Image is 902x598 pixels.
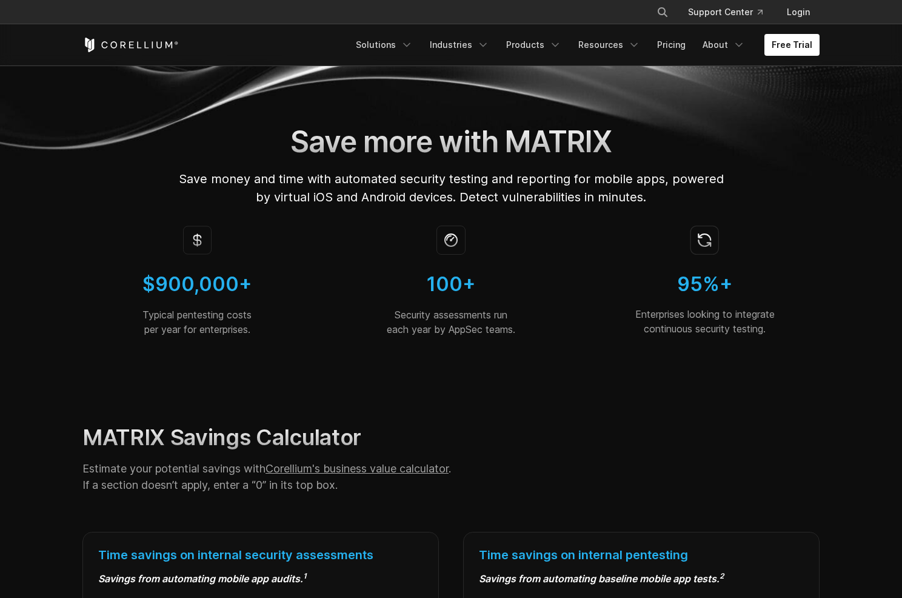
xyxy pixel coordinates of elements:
h4: 100+ [336,272,566,298]
a: Solutions [349,34,420,56]
a: Login [777,1,820,23]
p: Estimate your potential savings with . If a section doesn’t apply, enter a “0” in its top box. [82,460,566,493]
h4: Savings from automating mobile app audits. [98,573,423,585]
sup: 1 [303,571,307,580]
h1: Save more with MATRIX [178,124,724,160]
h2: MATRIX Savings Calculator [82,424,566,451]
p: Enterprises looking to integrate continuous security testing. [590,307,820,336]
div: Navigation Menu [642,1,820,23]
h3: Time savings on internal security assessments [98,548,423,563]
img: Icon of continuous security testing. [690,226,720,255]
button: Search [652,1,673,23]
a: About [695,34,752,56]
h3: Time savings on internal pentesting [479,548,804,563]
p: Security assessments run each year by AppSec teams. [336,307,566,337]
img: Icon of a stopwatch; security assessments by appsec teams. [436,226,466,255]
div: Navigation Menu [349,34,820,56]
sup: 2 [720,571,724,580]
a: Resources [571,34,647,56]
img: Icon of the dollar sign; MAST calculator [183,226,212,255]
span: Save money and time with automated security testing and reporting for mobile apps, powered by vir... [179,172,724,204]
a: Pricing [650,34,693,56]
p: Typical pentesting costs per year for enterprises. [82,307,312,337]
h4: 95%+ [590,272,820,298]
a: Products [499,34,569,56]
a: Industries [423,34,496,56]
a: Free Trial [764,34,820,56]
h4: Savings from automating baseline mobile app tests. [479,573,804,585]
a: Corellium Home [82,38,179,52]
a: Support Center [678,1,772,23]
h4: $900,000+ [82,272,312,298]
a: Corellium's business value calculator [266,462,449,475]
